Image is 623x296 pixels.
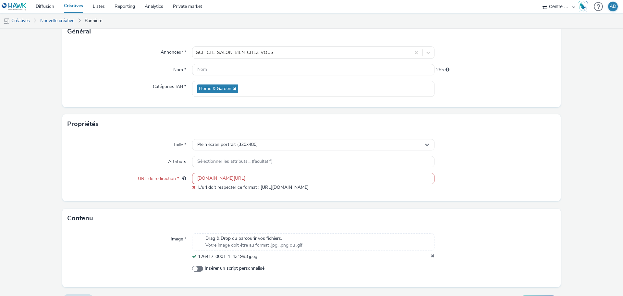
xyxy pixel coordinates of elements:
[192,173,434,184] input: url...
[171,139,189,148] label: Taille *
[171,64,189,73] label: Nom *
[67,119,99,129] h3: Propriétés
[197,142,258,148] span: Plein écran portrait (320x480)
[3,18,10,24] img: mobile
[37,13,78,29] a: Nouvelle créative
[197,159,273,164] span: Sélectionner les attributs... (facultatif)
[150,81,189,90] label: Catégories IAB *
[578,1,588,12] img: Hawk Academy
[578,1,591,12] a: Hawk Academy
[168,233,189,242] label: Image *
[446,67,449,73] div: 255 caractères maximum
[610,2,616,11] div: AD
[436,67,444,73] span: 255
[205,235,302,242] span: Drag & Drop ou parcourir vos fichiers.
[165,156,189,165] label: Attributs
[158,46,189,56] label: Annonceur *
[205,242,302,249] span: Votre image doit être au format .jpg, .png ou .gif
[192,64,434,75] input: Nom
[198,253,257,260] span: 126417-0001-1-431993.jpeg
[67,27,91,36] h3: Général
[67,213,93,223] h3: Contenu
[199,86,231,92] span: Home & Garden
[205,265,264,272] span: Insérer un script personnalisé
[179,175,186,182] div: L'URL de redirection sera utilisée comme URL de validation avec certains SSP et ce sera l'URL de ...
[135,173,189,182] label: URL de redirection *
[2,3,27,11] img: undefined Logo
[81,13,105,29] a: Bannière
[198,184,309,190] span: L'url doit respecter ce format : [URL][DOMAIN_NAME]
